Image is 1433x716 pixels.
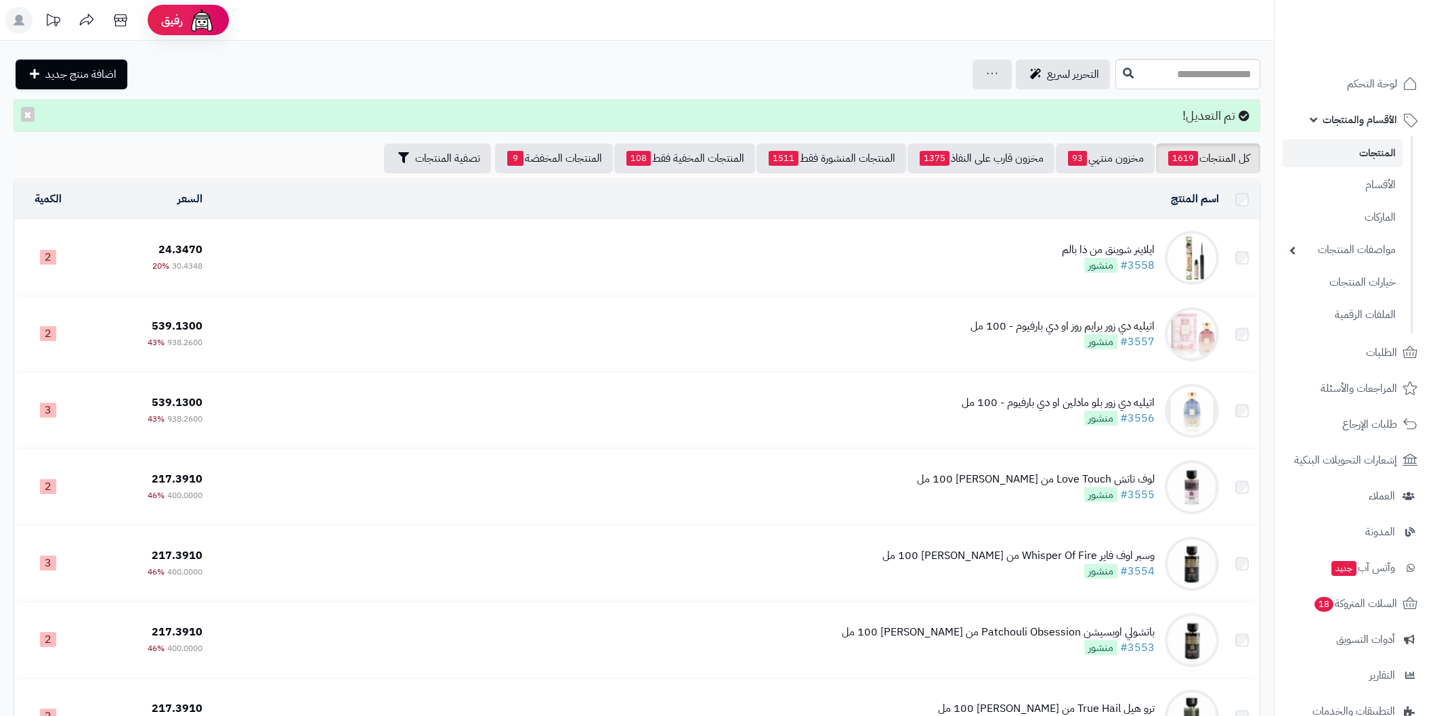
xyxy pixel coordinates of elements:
[1283,372,1425,405] a: المراجعات والأسئلة
[882,548,1155,564] div: وسبر اوف فاير Whisper Of Fire من [PERSON_NAME] 100 مل
[1120,563,1155,579] a: #3554
[1168,151,1198,166] span: 1619
[40,326,56,341] span: 2
[40,250,56,265] span: 2
[1156,143,1260,173] a: كل المنتجات1619
[177,191,202,207] a: السعر
[1120,334,1155,350] a: #3557
[1283,623,1425,656] a: أدوات التسويق
[1283,336,1425,369] a: الطلبات
[1283,516,1425,548] a: المدونة
[158,242,202,258] span: 24.3470
[1365,522,1395,541] span: المدونة
[1084,334,1117,349] span: منشور
[920,151,949,166] span: 1375
[1165,537,1219,591] img: وسبر اوف فاير Whisper Of Fire من سعيد صلاح او دي بارفيوم 100 مل
[769,151,798,166] span: 1511
[45,66,116,83] span: اضافة منتج جديد
[188,7,215,34] img: ai-face.png
[1283,408,1425,441] a: طلبات الإرجاع
[1283,68,1425,100] a: لوحة التحكم
[1120,257,1155,273] a: #3558
[1165,307,1219,361] img: اتيليه دي زور برايم روز او دي بارفيوم - 100 مل
[1283,171,1403,200] a: الأقسام
[1283,203,1403,232] a: الماركات
[626,151,651,166] span: 108
[917,472,1155,487] div: لوف تاتش Love Touch من [PERSON_NAME] 100 مل
[1283,552,1425,584] a: وآتس آبجديد
[1016,60,1110,89] a: التحرير لسريع
[148,336,165,349] span: 43%
[1120,487,1155,503] a: #3555
[148,566,165,578] span: 46%
[1120,410,1155,426] a: #3556
[962,395,1155,411] div: اتيليه دي زور بلو مادلين او دي بارفيوم - 100 مل
[1313,594,1397,613] span: السلات المتروكة
[1347,74,1397,93] span: لوحة التحكم
[1056,143,1155,173] a: مخزون منتهي93
[1120,640,1155,656] a: #3553
[152,318,202,334] span: 539.1300
[1369,666,1395,685] span: التقارير
[1321,379,1397,398] span: المراجعات والأسئلة
[1165,460,1219,514] img: لوف تاتش Love Touch من سعيد صلاح او دي بارفيوم 100 مل
[40,632,56,647] span: 2
[1047,66,1099,83] span: التحرير لسريع
[167,336,202,349] span: 938.2600
[1331,561,1356,576] span: جديد
[167,489,202,501] span: 400.0000
[970,319,1155,334] div: اتيليه دي زور برايم روز او دي بارفيوم - 100 مل
[1084,487,1117,502] span: منشور
[167,413,202,425] span: 938.2600
[21,107,35,122] button: ×
[384,143,491,173] button: تصفية المنتجات
[1165,231,1219,285] img: ايلاينر شوينق من ذا بالم
[1283,268,1403,297] a: خيارات المنتجات
[842,625,1155,640] div: باتشولي اوبسيشن Patchouli Obsession من [PERSON_NAME] 100 مل
[1283,236,1403,265] a: مواصفات المنتجات
[1283,480,1425,512] a: العملاء
[614,143,755,173] a: المنتجات المخفية فقط108
[1283,139,1403,167] a: المنتجات
[1366,343,1397,362] span: الطلبات
[1165,613,1219,667] img: باتشولي اوبسيشن Patchouli Obsession من سعيد صلاح او دي بارفيوم 100 مل
[14,99,1260,132] div: تم التعديل!
[756,143,906,173] a: المنتجات المنشورة فقط1511
[1068,151,1087,166] span: 93
[40,556,56,570] span: 3
[1336,630,1395,649] span: أدوات التسويق
[507,151,523,166] span: 9
[1062,242,1155,258] div: ايلاينر شوينق من ذا بالم
[1283,444,1425,476] a: إشعارات التحويلات البنكية
[152,471,202,487] span: 217.3910
[1283,300,1403,330] a: الملفات الرقمية
[495,143,613,173] a: المنتجات المخفضة9
[148,642,165,654] span: 46%
[40,403,56,418] span: 3
[35,191,62,207] a: الكمية
[1342,415,1397,434] span: طلبات الإرجاع
[172,260,202,272] span: 30.4348
[1330,558,1395,577] span: وآتس آب
[1165,384,1219,438] img: اتيليه دي زور بلو مادلين او دي بارفيوم - 100 مل
[907,143,1054,173] a: مخزون قارب على النفاذ1375
[16,60,127,89] a: اضافة منتج جديد
[415,150,480,166] span: تصفية المنتجات
[1323,110,1397,129] span: الأقسام والمنتجات
[1171,191,1219,207] a: اسم المنتج
[1084,640,1117,655] span: منشور
[167,642,202,654] span: 400.0000
[1283,587,1425,620] a: السلات المتروكة18
[1283,659,1425,692] a: التقارير
[1084,411,1117,426] span: منشور
[1294,451,1397,470] span: إشعارات التحويلات البنكية
[1369,487,1395,506] span: العملاء
[152,260,169,272] span: 20%
[1084,564,1117,579] span: منشور
[36,7,70,37] a: تحديثات المنصة
[152,547,202,564] span: 217.3910
[152,624,202,640] span: 217.3910
[1084,258,1117,273] span: منشور
[161,12,183,28] span: رفيق
[167,566,202,578] span: 400.0000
